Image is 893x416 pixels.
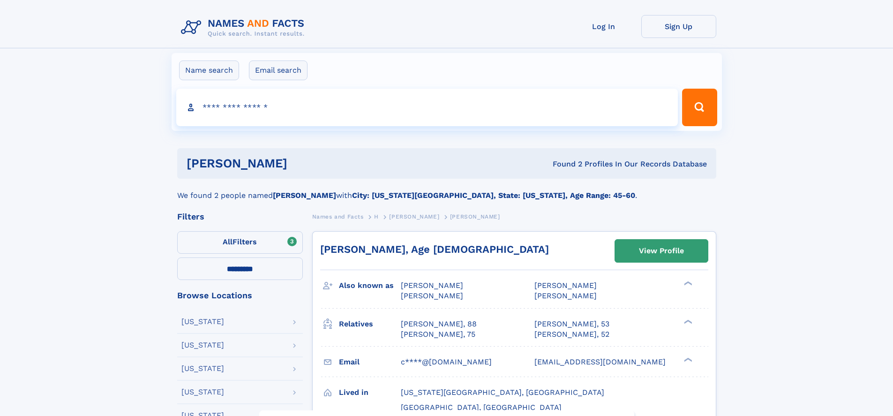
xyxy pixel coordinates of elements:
[682,356,693,363] div: ❯
[176,89,678,126] input: search input
[420,159,707,169] div: Found 2 Profiles In Our Records Database
[177,231,303,254] label: Filters
[534,329,609,340] a: [PERSON_NAME], 52
[389,211,439,222] a: [PERSON_NAME]
[639,240,684,262] div: View Profile
[339,278,401,294] h3: Also known as
[682,318,693,325] div: ❯
[177,291,303,300] div: Browse Locations
[401,329,475,340] a: [PERSON_NAME], 75
[177,15,312,40] img: Logo Names and Facts
[682,280,693,287] div: ❯
[566,15,641,38] a: Log In
[181,341,224,349] div: [US_STATE]
[177,212,303,221] div: Filters
[320,243,549,255] a: [PERSON_NAME], Age [DEMOGRAPHIC_DATA]
[450,213,500,220] span: [PERSON_NAME]
[534,291,597,300] span: [PERSON_NAME]
[682,89,717,126] button: Search Button
[401,319,477,329] a: [PERSON_NAME], 88
[187,158,420,169] h1: [PERSON_NAME]
[352,191,635,200] b: City: [US_STATE][GEOGRAPHIC_DATA], State: [US_STATE], Age Range: 45-60
[401,291,463,300] span: [PERSON_NAME]
[249,61,308,80] label: Email search
[312,211,364,222] a: Names and Facts
[374,213,379,220] span: H
[273,191,336,200] b: [PERSON_NAME]
[181,365,224,372] div: [US_STATE]
[181,388,224,396] div: [US_STATE]
[177,179,716,201] div: We found 2 people named with .
[389,213,439,220] span: [PERSON_NAME]
[401,388,604,397] span: [US_STATE][GEOGRAPHIC_DATA], [GEOGRAPHIC_DATA]
[339,385,401,401] h3: Lived in
[534,357,666,366] span: [EMAIL_ADDRESS][DOMAIN_NAME]
[223,237,233,246] span: All
[534,319,609,329] a: [PERSON_NAME], 53
[641,15,716,38] a: Sign Up
[181,318,224,325] div: [US_STATE]
[401,281,463,290] span: [PERSON_NAME]
[339,354,401,370] h3: Email
[374,211,379,222] a: H
[339,316,401,332] h3: Relatives
[534,281,597,290] span: [PERSON_NAME]
[179,61,239,80] label: Name search
[615,240,708,262] a: View Profile
[401,403,562,412] span: [GEOGRAPHIC_DATA], [GEOGRAPHIC_DATA]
